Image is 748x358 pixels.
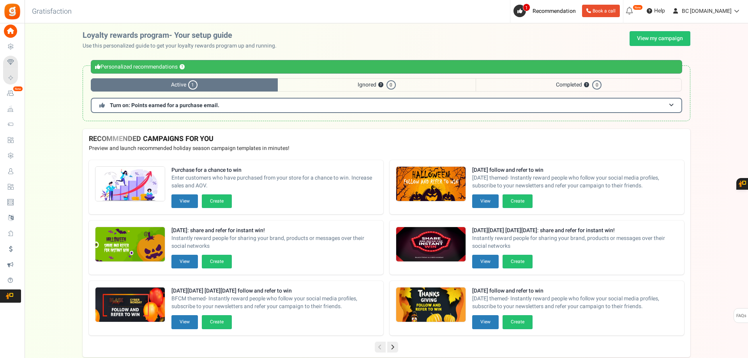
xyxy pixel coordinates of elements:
[89,145,684,152] p: Preview and launch recommended holiday season campaign templates in minutes!
[630,31,690,46] a: View my campaign
[472,166,678,174] strong: [DATE] follow and refer to win
[472,227,678,235] strong: [DATE][DATE] [DATE][DATE]: share and refer for instant win!
[83,31,283,40] h2: Loyalty rewards program- Your setup guide
[91,60,682,74] div: Personalized recommendations
[180,65,185,70] button: ?
[533,7,576,15] span: Recommendation
[592,80,602,90] span: 0
[95,287,165,323] img: Recommended Campaigns
[171,235,377,250] span: Instantly reward people for sharing your brand, products or messages over their social networks
[171,315,198,329] button: View
[523,4,530,11] span: 1
[736,309,746,323] span: FAQs
[644,5,668,17] a: Help
[472,255,499,268] button: View
[503,315,533,329] button: Create
[110,101,219,109] span: Turn on: Points earned for a purchase email.
[396,167,466,202] img: Recommended Campaigns
[171,227,377,235] strong: [DATE]: share and refer for instant win!
[171,255,198,268] button: View
[378,83,383,88] button: ?
[396,287,466,323] img: Recommended Campaigns
[171,295,377,310] span: BFCM themed- Instantly reward people who follow your social media profiles, subscribe to your new...
[23,4,80,19] h3: Gratisfaction
[91,78,278,92] span: Active
[472,174,678,190] span: [DATE] themed- Instantly reward people who follow your social media profiles, subscribe to your n...
[633,5,643,10] em: New
[202,255,232,268] button: Create
[386,80,396,90] span: 0
[472,194,499,208] button: View
[513,5,579,17] a: 1 Recommendation
[13,86,23,92] em: New
[682,7,732,15] span: BC [DOMAIN_NAME]
[472,315,499,329] button: View
[476,78,682,92] span: Completed
[95,167,165,202] img: Recommended Campaigns
[472,287,678,295] strong: [DATE] follow and refer to win
[472,295,678,310] span: [DATE] themed- Instantly reward people who follow your social media profiles, subscribe to your n...
[202,194,232,208] button: Create
[652,7,665,15] span: Help
[278,78,476,92] span: Ignored
[171,287,377,295] strong: [DATE][DATE] [DATE][DATE] follow and refer to win
[171,194,198,208] button: View
[396,227,466,262] img: Recommended Campaigns
[95,227,165,262] img: Recommended Campaigns
[83,42,283,50] p: Use this personalized guide to get your loyalty rewards program up and running.
[4,3,21,20] img: Gratisfaction
[472,235,678,250] span: Instantly reward people for sharing your brand, products or messages over their social networks
[584,83,589,88] button: ?
[171,166,377,174] strong: Purchase for a chance to win
[3,87,21,100] a: New
[171,174,377,190] span: Enter customers who have purchased from your store for a chance to win. Increase sales and AOV.
[503,255,533,268] button: Create
[503,194,533,208] button: Create
[89,135,684,143] h4: RECOMMENDED CAMPAIGNS FOR YOU
[188,80,198,90] span: 1
[202,315,232,329] button: Create
[582,5,620,17] a: Book a call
